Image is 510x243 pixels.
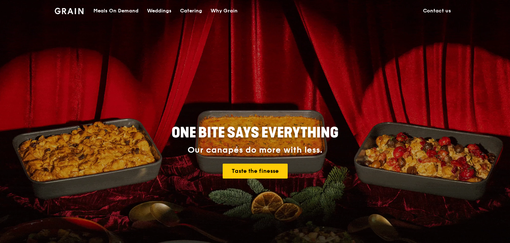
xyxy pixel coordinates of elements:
[206,0,242,22] a: Why Grain
[93,0,139,22] div: Meals On Demand
[55,8,83,14] img: Grain
[147,0,172,22] div: Weddings
[143,0,176,22] a: Weddings
[172,124,338,141] span: ONE BITE SAYS EVERYTHING
[180,0,202,22] div: Catering
[419,0,455,22] a: Contact us
[223,164,288,179] a: Taste the finesse
[176,0,206,22] a: Catering
[127,145,383,155] div: Our canapés do more with less.
[211,0,238,22] div: Why Grain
